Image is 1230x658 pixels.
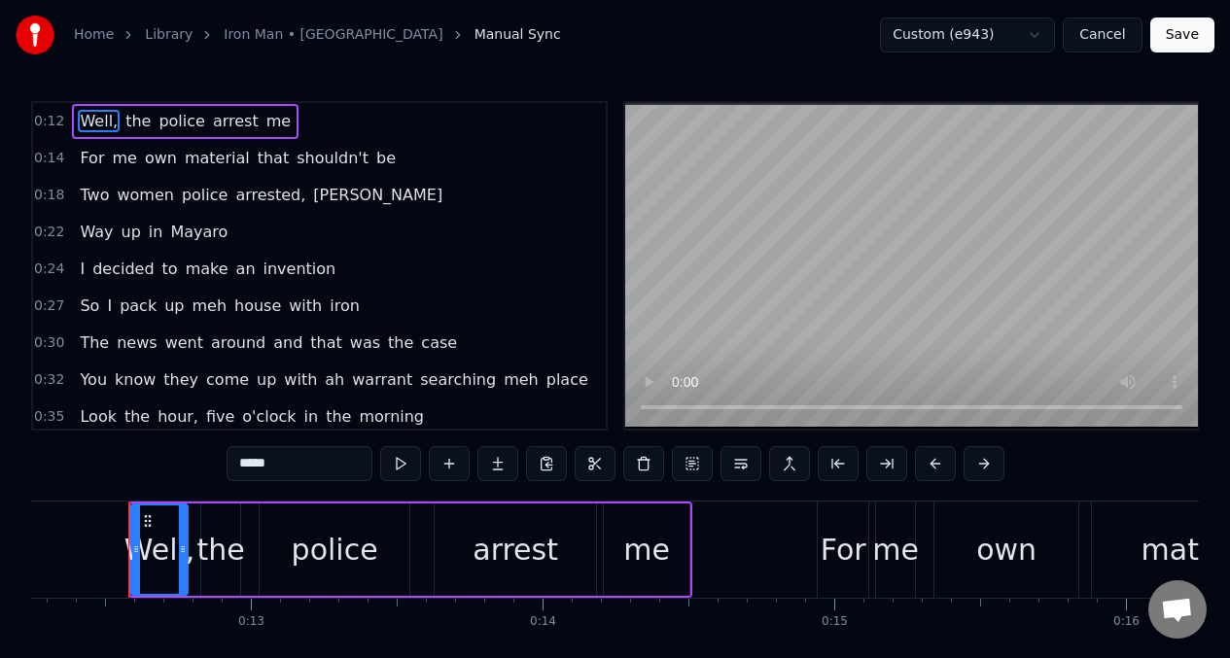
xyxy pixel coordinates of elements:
[1063,17,1142,52] button: Cancel
[324,405,353,428] span: the
[474,25,561,45] span: Manual Sync
[115,331,158,354] span: news
[357,405,426,428] span: morning
[78,331,111,354] span: The
[1113,614,1140,630] div: 0:16
[821,528,866,571] div: For
[224,25,442,45] a: Iron Man • [GEOGRAPHIC_DATA]
[190,294,228,317] span: meh
[204,405,236,428] span: five
[78,147,106,169] span: For
[78,294,101,317] span: So
[976,528,1037,571] div: own
[302,405,321,428] span: in
[124,528,195,571] div: Well,
[162,294,186,317] span: up
[157,110,206,132] span: police
[34,149,64,168] span: 0:14
[502,368,541,391] span: meh
[308,331,344,354] span: that
[209,331,267,354] span: around
[292,528,378,571] div: police
[264,110,293,132] span: me
[34,112,64,131] span: 0:12
[232,294,283,317] span: house
[78,110,120,132] span: Well,
[34,370,64,390] span: 0:32
[323,368,346,391] span: ah
[78,184,111,206] span: Two
[118,294,158,317] span: pack
[74,25,561,45] nav: breadcrumb
[233,184,307,206] span: arrested,
[78,368,109,391] span: You
[262,258,338,280] span: invention
[34,260,64,279] span: 0:24
[374,147,398,169] span: be
[120,221,143,243] span: up
[161,368,200,391] span: they
[147,221,165,243] span: in
[287,294,324,317] span: with
[473,528,558,571] div: arrest
[34,333,64,353] span: 0:30
[34,223,64,242] span: 0:22
[386,331,415,354] span: the
[240,405,298,428] span: o'clock
[184,258,230,280] span: make
[545,368,590,391] span: place
[160,258,180,280] span: to
[183,147,252,169] span: material
[197,528,245,571] div: the
[311,184,444,206] span: [PERSON_NAME]
[282,368,319,391] span: with
[115,184,175,206] span: women
[78,221,115,243] span: Way
[211,110,261,132] span: arrest
[34,407,64,427] span: 0:35
[78,405,118,428] span: Look
[271,331,304,354] span: and
[255,368,278,391] span: up
[295,147,370,169] span: shouldn't
[90,258,156,280] span: decided
[822,614,848,630] div: 0:15
[328,294,362,317] span: iron
[78,258,87,280] span: I
[113,368,158,391] span: know
[1150,17,1214,52] button: Save
[123,110,153,132] span: the
[418,368,498,391] span: searching
[1148,580,1207,639] div: Open chat
[168,221,229,243] span: Mayaro
[105,294,114,317] span: I
[872,528,919,571] div: me
[156,405,200,428] span: hour,
[123,405,152,428] span: the
[348,331,382,354] span: was
[234,258,258,280] span: an
[34,296,64,316] span: 0:27
[623,528,670,571] div: me
[180,184,229,206] span: police
[419,331,459,354] span: case
[163,331,205,354] span: went
[110,147,138,169] span: me
[256,147,292,169] span: that
[34,186,64,205] span: 0:18
[145,25,193,45] a: Library
[16,16,54,54] img: youka
[74,25,114,45] a: Home
[530,614,556,630] div: 0:14
[350,368,414,391] span: warrant
[204,368,251,391] span: come
[143,147,179,169] span: own
[238,614,264,630] div: 0:13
